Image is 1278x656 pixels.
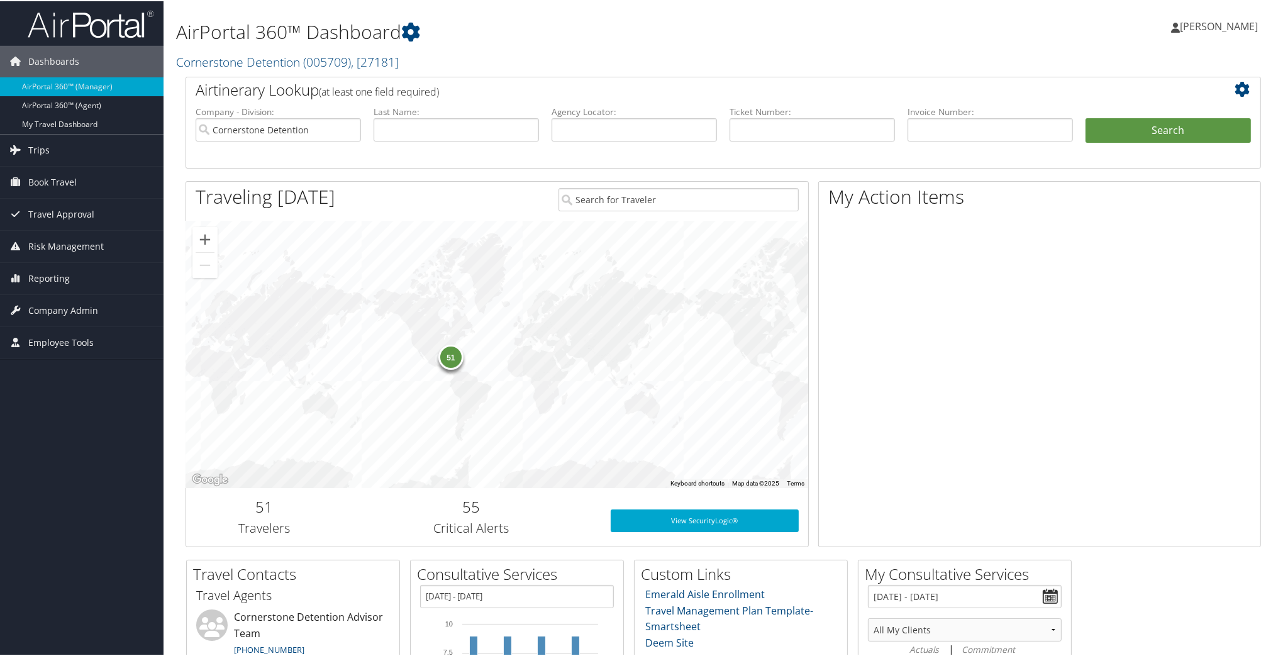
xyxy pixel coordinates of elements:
[28,294,98,325] span: Company Admin
[868,640,1062,656] div: |
[351,518,591,536] h3: Critical Alerts
[865,562,1071,584] h2: My Consultative Services
[189,470,231,487] img: Google
[641,562,847,584] h2: Custom Links
[192,226,218,251] button: Zoom in
[28,262,70,293] span: Reporting
[417,562,623,584] h2: Consultative Services
[732,479,779,486] span: Map data ©2025
[192,252,218,277] button: Zoom out
[1171,6,1270,44] a: [PERSON_NAME]
[552,104,717,117] label: Agency Locator:
[196,104,361,117] label: Company - Division:
[445,619,453,626] tspan: 10
[374,104,539,117] label: Last Name:
[303,52,351,69] span: ( 005709 )
[819,182,1260,209] h1: My Action Items
[558,187,799,210] input: Search for Traveler
[189,470,231,487] a: Open this area in Google Maps (opens a new window)
[196,495,332,516] h2: 51
[196,586,390,603] h3: Travel Agents
[611,508,799,531] a: View SecurityLogic®
[1180,18,1258,32] span: [PERSON_NAME]
[787,479,804,486] a: Terms
[908,104,1073,117] label: Invoice Number:
[28,230,104,261] span: Risk Management
[176,18,906,44] h1: AirPortal 360™ Dashboard
[646,586,765,600] a: Emerald Aisle Enrollment
[196,78,1162,99] h2: Airtinerary Lookup
[730,104,895,117] label: Ticket Number:
[438,343,463,369] div: 51
[28,45,79,76] span: Dashboards
[351,52,399,69] span: , [ 27181 ]
[646,603,814,633] a: Travel Management Plan Template- Smartsheet
[962,642,1015,654] i: Commitment
[351,495,591,516] h2: 55
[28,326,94,357] span: Employee Tools
[196,182,335,209] h1: Traveling [DATE]
[28,8,153,38] img: airportal-logo.png
[176,52,399,69] a: Cornerstone Detention
[234,643,304,654] a: [PHONE_NUMBER]
[909,642,938,654] i: Actuals
[28,197,94,229] span: Travel Approval
[646,635,694,648] a: Deem Site
[28,165,77,197] span: Book Travel
[28,133,50,165] span: Trips
[193,562,399,584] h2: Travel Contacts
[196,518,332,536] h3: Travelers
[443,647,453,655] tspan: 7.5
[670,478,725,487] button: Keyboard shortcuts
[319,84,439,97] span: (at least one field required)
[1086,117,1251,142] button: Search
